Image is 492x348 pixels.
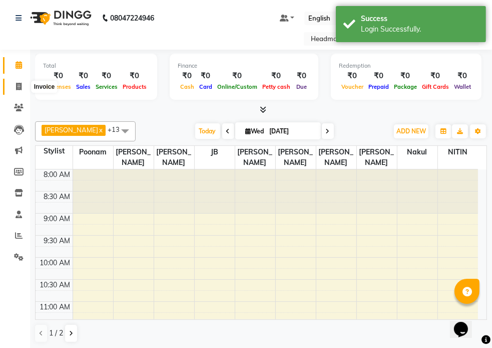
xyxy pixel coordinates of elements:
span: 1 / 2 [49,328,63,338]
span: JB [195,146,235,158]
span: Due [294,83,309,90]
div: Total [43,62,149,70]
div: Stylist [36,146,73,156]
div: ₹0 [260,70,293,82]
span: [PERSON_NAME] [154,146,194,169]
div: Login Successfully. [361,24,478,35]
div: Redemption [339,62,473,70]
div: ₹0 [215,70,260,82]
span: nakul [397,146,437,158]
span: Prepaid [366,83,391,90]
span: Poonam [73,146,113,158]
div: ₹0 [419,70,451,82]
div: Finance [178,62,310,70]
div: ₹0 [339,70,366,82]
div: ₹0 [293,70,310,82]
span: Cash [178,83,197,90]
div: 11:00 AM [38,302,73,312]
span: Products [120,83,149,90]
div: ₹0 [178,70,197,82]
span: Online/Custom [215,83,260,90]
div: ₹0 [197,70,215,82]
div: Success [361,14,478,24]
div: ₹0 [93,70,120,82]
span: [PERSON_NAME] [45,126,98,134]
span: Petty cash [260,83,293,90]
div: 10:30 AM [38,280,73,290]
div: ₹0 [74,70,93,82]
button: ADD NEW [394,124,428,138]
div: ₹0 [43,70,74,82]
iframe: chat widget [450,308,482,338]
div: Invoice [32,81,57,93]
div: ₹0 [451,70,473,82]
span: [PERSON_NAME] [316,146,356,169]
span: [PERSON_NAME] [235,146,275,169]
div: ₹0 [391,70,419,82]
a: x [98,126,103,134]
span: Wallet [451,83,473,90]
span: Services [93,83,120,90]
span: Voucher [339,83,366,90]
span: [PERSON_NAME] [114,146,154,169]
input: 2025-09-03 [267,124,317,139]
span: Gift Cards [419,83,451,90]
div: ₹0 [120,70,149,82]
span: +13 [108,125,127,133]
span: NITIN [438,146,478,158]
img: logo [26,4,94,32]
span: ADD NEW [396,127,426,135]
span: [PERSON_NAME] [357,146,397,169]
span: Wed [243,127,267,135]
div: ₹0 [366,70,391,82]
span: Sales [74,83,93,90]
div: 8:30 AM [42,192,73,202]
span: Package [391,83,419,90]
b: 08047224946 [110,4,154,32]
span: Today [195,123,220,139]
span: Card [197,83,215,90]
span: [PERSON_NAME] [276,146,316,169]
div: 8:00 AM [42,169,73,180]
div: 9:00 AM [42,214,73,224]
div: 10:00 AM [38,258,73,268]
div: 9:30 AM [42,236,73,246]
